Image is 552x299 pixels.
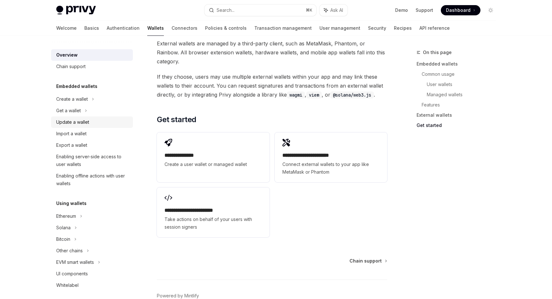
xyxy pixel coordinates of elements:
div: Update a wallet [56,118,89,126]
a: Dashboard [441,5,480,15]
div: Create a wallet [56,95,88,103]
a: Wallets [147,20,164,36]
span: If they choose, users may use multiple external wallets within your app and may link these wallet... [157,72,387,99]
a: Embedded wallets [417,59,501,69]
a: Managed wallets [427,90,501,100]
button: Toggle dark mode [486,5,496,15]
button: Ask AI [319,4,348,16]
span: Get started [157,114,196,125]
div: Ethereum [56,212,76,220]
a: Enabling offline actions with user wallets [51,170,133,189]
a: Enabling server-side access to user wallets [51,151,133,170]
span: Take actions on behalf of your users with session signers [165,216,262,231]
a: User wallets [427,79,501,90]
a: User management [319,20,360,36]
a: Powered by Mintlify [157,293,199,299]
img: light logo [56,6,96,15]
span: On this page [423,49,452,56]
a: Whitelabel [51,279,133,291]
a: Export a wallet [51,139,133,151]
span: Ask AI [330,7,343,13]
div: Import a wallet [56,130,87,138]
a: Recipes [394,20,412,36]
div: Overview [56,51,78,59]
a: Import a wallet [51,128,133,139]
a: External wallets [417,110,501,120]
div: Enabling offline actions with user wallets [56,172,129,187]
span: Dashboard [446,7,471,13]
a: Welcome [56,20,77,36]
code: viem [306,91,322,98]
a: Support [416,7,433,13]
a: Basics [84,20,99,36]
h5: Using wallets [56,200,87,207]
code: @solana/web3.js [330,91,374,98]
a: API reference [419,20,450,36]
a: Common usage [422,69,501,79]
a: Chain support [349,258,387,264]
span: Connect external wallets to your app like MetaMask or Phantom [282,161,379,176]
div: Get a wallet [56,107,81,114]
div: UI components [56,270,88,278]
a: Demo [395,7,408,13]
div: Chain support [56,63,86,70]
a: Chain support [51,61,133,72]
div: Export a wallet [56,141,87,149]
div: Enabling server-side access to user wallets [56,153,129,168]
button: Search...⌘K [204,4,316,16]
span: ⌘ K [306,8,312,13]
a: Transaction management [254,20,312,36]
div: Whitelabel [56,281,79,289]
div: Solana [56,224,71,232]
div: Bitcoin [56,235,70,243]
div: EVM smart wallets [56,258,94,266]
span: Create a user wallet or managed wallet [165,161,262,168]
a: Update a wallet [51,116,133,128]
span: External wallets are managed by a third-party client, such as MetaMask, Phantom, or Rainbow. All ... [157,39,387,66]
div: Other chains [56,247,83,255]
a: Authentication [107,20,140,36]
a: UI components [51,268,133,279]
a: Get started [417,120,501,130]
a: Features [422,100,501,110]
h5: Embedded wallets [56,83,97,90]
div: Search... [217,6,234,14]
a: Security [368,20,386,36]
code: wagmi [287,91,305,98]
a: Policies & controls [205,20,247,36]
span: Chain support [349,258,382,264]
a: Overview [51,49,133,61]
a: Connectors [172,20,197,36]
